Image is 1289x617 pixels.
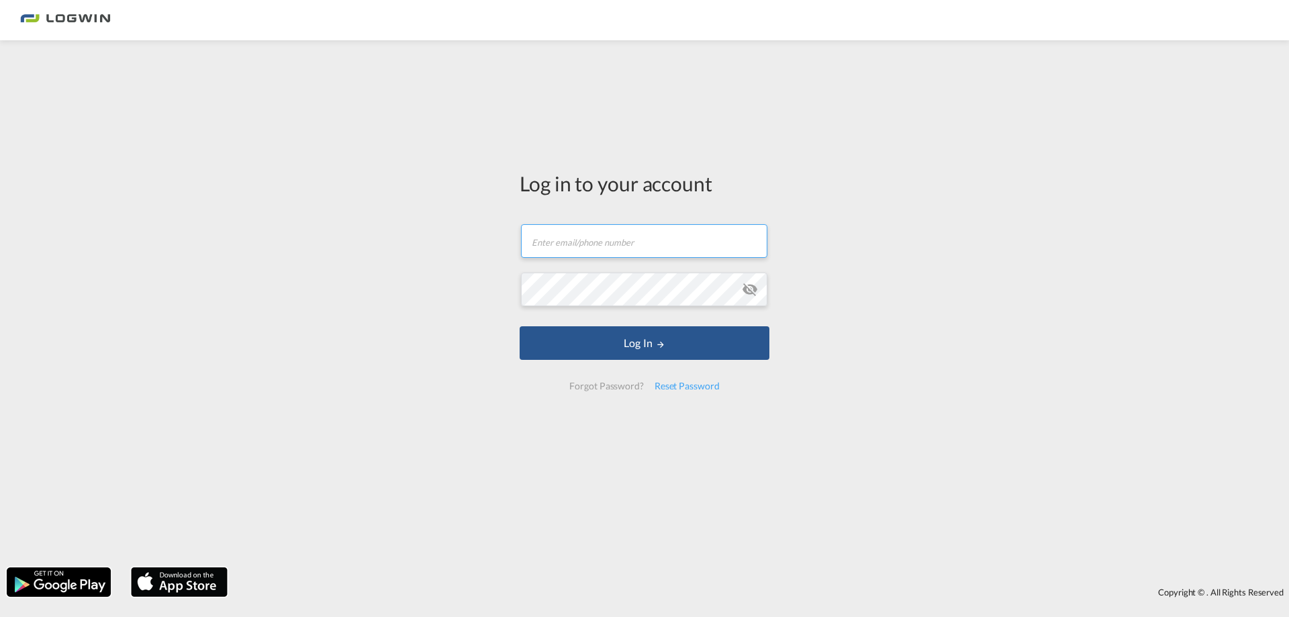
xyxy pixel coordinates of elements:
[521,224,767,258] input: Enter email/phone number
[520,326,769,360] button: LOGIN
[234,581,1289,604] div: Copyright © . All Rights Reserved
[5,566,112,598] img: google.png
[649,374,725,398] div: Reset Password
[564,374,649,398] div: Forgot Password?
[130,566,229,598] img: apple.png
[742,281,758,297] md-icon: icon-eye-off
[520,169,769,197] div: Log in to your account
[20,5,111,36] img: bc73a0e0d8c111efacd525e4c8ad7d32.png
